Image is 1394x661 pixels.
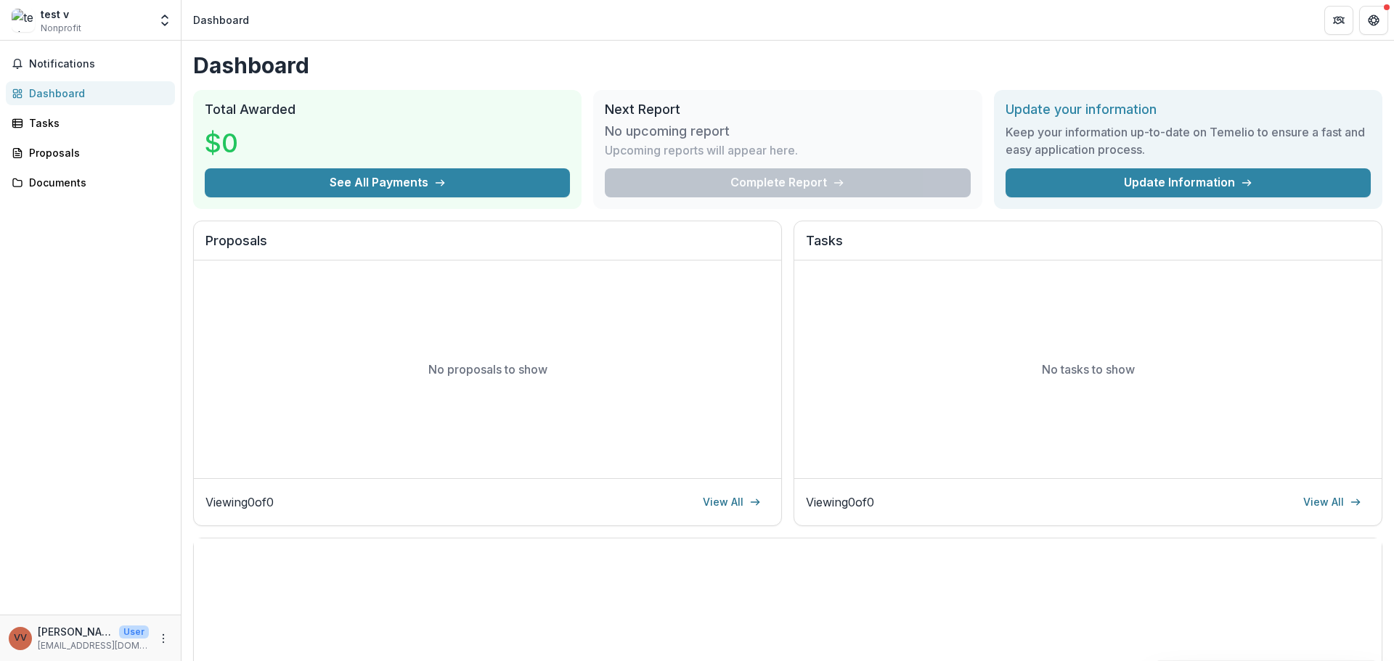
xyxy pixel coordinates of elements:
div: Proposals [29,145,163,160]
h2: Total Awarded [205,102,570,118]
div: test v [41,7,81,22]
button: Open entity switcher [155,6,175,35]
h3: Keep your information up-to-date on Temelio to ensure a fast and easy application process. [1006,123,1371,158]
a: View All [694,490,770,514]
span: Notifications [29,58,169,70]
p: No proposals to show [428,361,547,378]
p: Viewing 0 of 0 [205,493,274,511]
div: Tasks [29,115,163,131]
button: Notifications [6,52,175,75]
a: Proposals [6,141,175,165]
a: Documents [6,171,175,194]
h2: Tasks [806,233,1370,260]
h3: $0 [205,123,314,163]
h2: Update your information [1006,102,1371,118]
div: Vivian Victoria [14,633,27,643]
h1: Dashboard [193,52,1382,78]
p: User [119,625,149,639]
p: Upcoming reports will appear here. [605,141,798,159]
p: [EMAIL_ADDRESS][DOMAIN_NAME] [38,639,149,652]
h2: Next Report [605,102,970,118]
div: Dashboard [29,86,163,101]
div: Dashboard [193,12,249,28]
a: Dashboard [6,81,175,105]
button: See All Payments [205,168,570,197]
button: Get Help [1359,6,1388,35]
a: View All [1295,490,1370,514]
h2: Proposals [205,233,770,260]
a: Tasks [6,111,175,135]
button: Partners [1324,6,1353,35]
span: Nonprofit [41,22,81,35]
img: test v [12,9,35,32]
nav: breadcrumb [187,9,255,30]
p: No tasks to show [1042,361,1135,378]
h3: No upcoming report [605,123,730,139]
p: [PERSON_NAME] [38,624,113,639]
div: Documents [29,175,163,190]
button: More [155,630,172,647]
p: Viewing 0 of 0 [806,493,874,511]
a: Update Information [1006,168,1371,197]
